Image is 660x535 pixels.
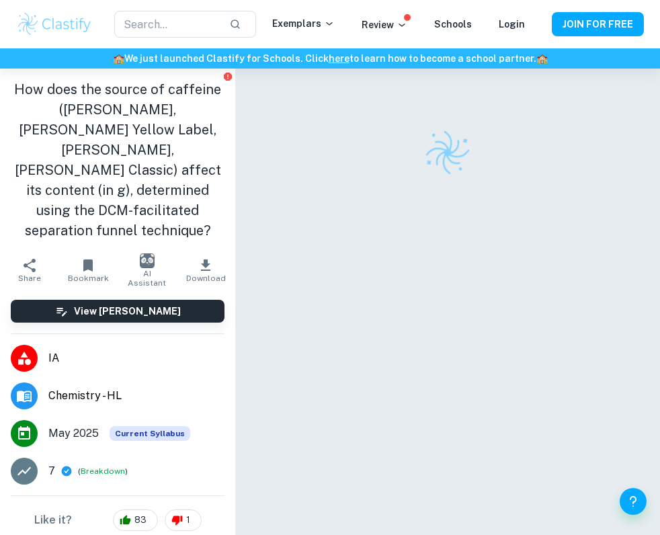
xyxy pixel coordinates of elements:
a: here [329,53,349,64]
h6: We just launched Clastify for Schools. Click to learn how to become a school partner. [3,51,657,66]
button: Breakdown [81,465,125,477]
img: Clastify logo [421,126,475,180]
span: Bookmark [68,274,109,283]
div: 1 [165,509,202,531]
span: 1 [179,513,198,527]
span: IA [48,350,224,366]
div: 83 [113,509,158,531]
span: Download [186,274,226,283]
a: Login [499,19,525,30]
img: AI Assistant [140,253,155,268]
span: ( ) [78,465,128,478]
span: Chemistry - HL [48,388,224,404]
h1: How does the source of caffeine ([PERSON_NAME], [PERSON_NAME] Yellow Label, [PERSON_NAME], [PERSO... [11,79,224,241]
h6: View [PERSON_NAME] [74,304,181,319]
button: Report issue [222,71,233,81]
p: Review [362,17,407,32]
span: 🏫 [113,53,124,64]
span: Current Syllabus [110,426,190,441]
button: Help and Feedback [620,488,647,515]
button: Bookmark [59,251,118,289]
a: Schools [434,19,472,30]
span: Share [18,274,41,283]
button: JOIN FOR FREE [552,12,644,36]
button: AI Assistant [118,251,177,289]
span: 🏫 [536,53,548,64]
span: AI Assistant [126,269,169,288]
p: 7 [48,463,55,479]
img: Clastify logo [16,11,93,38]
h6: Like it? [34,512,72,528]
button: Download [177,251,236,289]
input: Search... [114,11,219,38]
span: 83 [127,513,154,527]
button: View [PERSON_NAME] [11,300,224,323]
p: Exemplars [272,16,335,31]
span: May 2025 [48,425,99,442]
div: This exemplar is based on the current syllabus. Feel free to refer to it for inspiration/ideas wh... [110,426,190,441]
